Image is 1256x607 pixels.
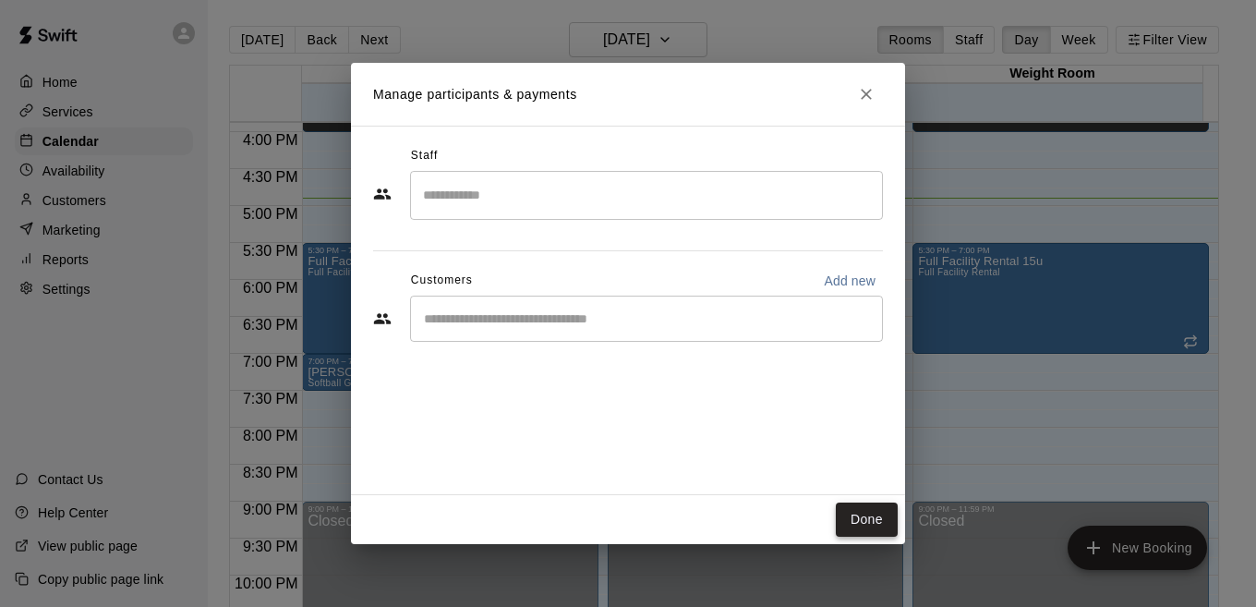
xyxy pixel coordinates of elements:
[816,266,883,296] button: Add new
[410,171,883,220] div: Search staff
[411,141,438,171] span: Staff
[373,185,392,203] svg: Staff
[824,272,876,290] p: Add new
[373,85,577,104] p: Manage participants & payments
[373,310,392,328] svg: Customers
[411,266,473,296] span: Customers
[850,78,883,111] button: Close
[410,296,883,342] div: Start typing to search customers...
[836,503,898,537] button: Done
